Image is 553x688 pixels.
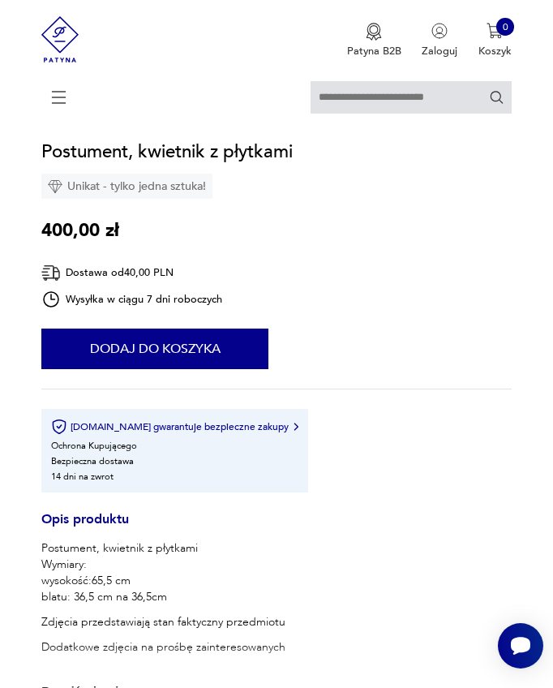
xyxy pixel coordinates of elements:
[347,23,401,58] button: Patyna B2B
[41,263,222,283] div: Dostawa od 40,00 PLN
[41,174,212,199] div: Unikat - tylko jedna sztuka!
[496,18,514,36] div: 0
[478,44,512,58] p: Koszyk
[422,23,457,58] button: Zaloguj
[41,639,421,656] p: Dodatkowe zdjęcia na prośbę zainteresowanych
[51,419,298,435] button: [DOMAIN_NAME] gwarantuje bezpieczne zakupy
[41,218,119,243] p: 400,00 zł
[41,290,222,309] div: Wysyłka w ciągu 7 dni roboczych
[41,512,421,540] h3: Opis produktu
[51,455,134,467] li: Bezpieczna dostawa
[48,179,62,194] img: Ikona diamentu
[347,44,401,58] p: Patyna B2B
[478,23,512,58] button: 0Koszyk
[487,23,503,39] img: Ikona koszyka
[422,44,457,58] p: Zaloguj
[498,623,543,669] iframe: Smartsupp widget button
[489,89,504,105] button: Szukaj
[41,329,268,369] button: Dodaj do koszyka
[366,23,382,41] img: Ikona medalu
[41,614,421,630] p: Zdjęcia przedstawiają stan faktyczny przedmiotu
[51,419,67,435] img: Ikona certyfikatu
[41,263,61,283] img: Ikona dostawy
[41,540,421,605] p: Postument, kwietnik z płytkami Wymiary: wysokość:65,5 cm blatu: 36,5 cm na 36,5cm
[41,664,421,681] p: Wszystkie nasze przedmioty wystawione są dostępne w naszym magazynie.
[431,23,448,39] img: Ikonka użytkownika
[294,423,298,431] img: Ikona strzałki w prawo
[347,23,401,58] a: Ikona medaluPatyna B2B
[51,471,114,483] li: 14 dni na zwrot
[51,440,137,452] li: Ochrona Kupującego
[41,140,293,164] h1: Postument, kwietnik z płytkami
